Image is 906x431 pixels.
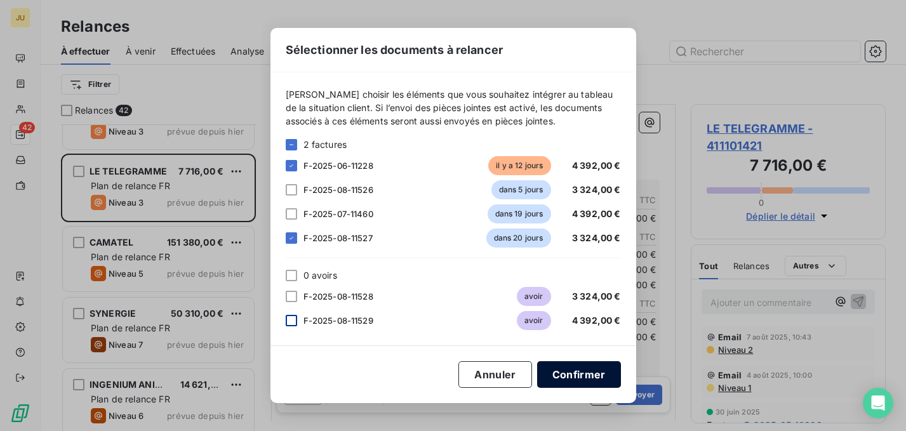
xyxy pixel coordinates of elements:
[572,232,621,243] span: 3 324,00 €
[486,229,551,248] span: dans 20 jours
[303,161,373,171] span: F-2025-06-11228
[517,287,551,306] span: avoir
[286,88,621,128] span: [PERSON_NAME] choisir les éléments que vous souhaitez intégrer au tableau de la situation client....
[572,208,621,219] span: 4 392,00 €
[488,204,551,223] span: dans 19 jours
[863,388,893,418] div: Open Intercom Messenger
[537,361,621,388] button: Confirmer
[303,233,373,243] span: F-2025-08-11527
[572,315,621,326] span: 4 392,00 €
[303,291,373,302] span: F-2025-08-11528
[458,361,531,388] button: Annuler
[572,160,621,171] span: 4 392,00 €
[303,185,373,195] span: F-2025-08-11526
[303,269,337,282] span: 0 avoirs
[517,311,551,330] span: avoir
[488,156,550,175] span: il y a 12 jours
[572,184,621,195] span: 3 324,00 €
[572,291,621,302] span: 3 324,00 €
[303,209,373,219] span: F-2025-07-11460
[303,138,347,151] span: 2 factures
[491,180,551,199] span: dans 5 jours
[286,41,503,58] span: Sélectionner les documents à relancer
[303,315,373,326] span: F-2025-08-11529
